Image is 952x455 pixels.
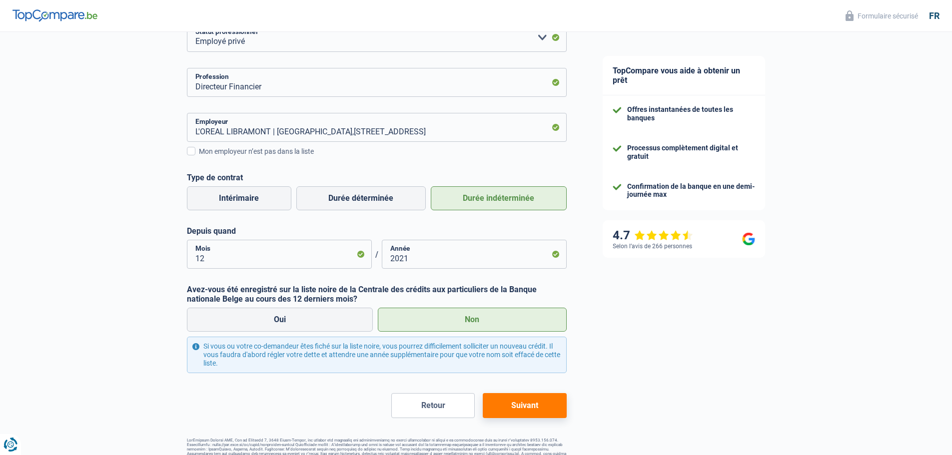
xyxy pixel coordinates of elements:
label: Durée déterminée [296,186,426,210]
div: 4.7 [613,228,693,243]
div: TopCompare vous aide à obtenir un prêt [603,56,765,95]
input: Cherchez votre employeur [187,113,567,142]
label: Avez-vous été enregistré sur la liste noire de la Centrale des crédits aux particuliers de la Ban... [187,285,567,304]
span: / [372,250,382,259]
label: Intérimaire [187,186,291,210]
div: Mon employeur n’est pas dans la liste [199,146,567,157]
input: MM [187,240,372,269]
div: fr [929,10,940,21]
div: Offres instantanées de toutes les banques [627,105,755,122]
div: Si vous ou votre co-demandeur êtes fiché sur la liste noire, vous pourrez difficilement sollicite... [187,337,567,373]
div: Selon l’avis de 266 personnes [613,243,692,250]
label: Durée indéterminée [431,186,567,210]
label: Depuis quand [187,226,567,236]
div: Processus complètement digital et gratuit [627,144,755,161]
button: Formulaire sécurisé [840,7,924,24]
button: Suivant [483,393,566,418]
img: TopCompare Logo [12,9,97,21]
img: Advertisement [2,310,3,311]
label: Oui [187,308,373,332]
input: AAAA [382,240,567,269]
label: Non [378,308,567,332]
button: Retour [391,393,475,418]
label: Type de contrat [187,173,567,182]
div: Confirmation de la banque en une demi-journée max [627,182,755,199]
